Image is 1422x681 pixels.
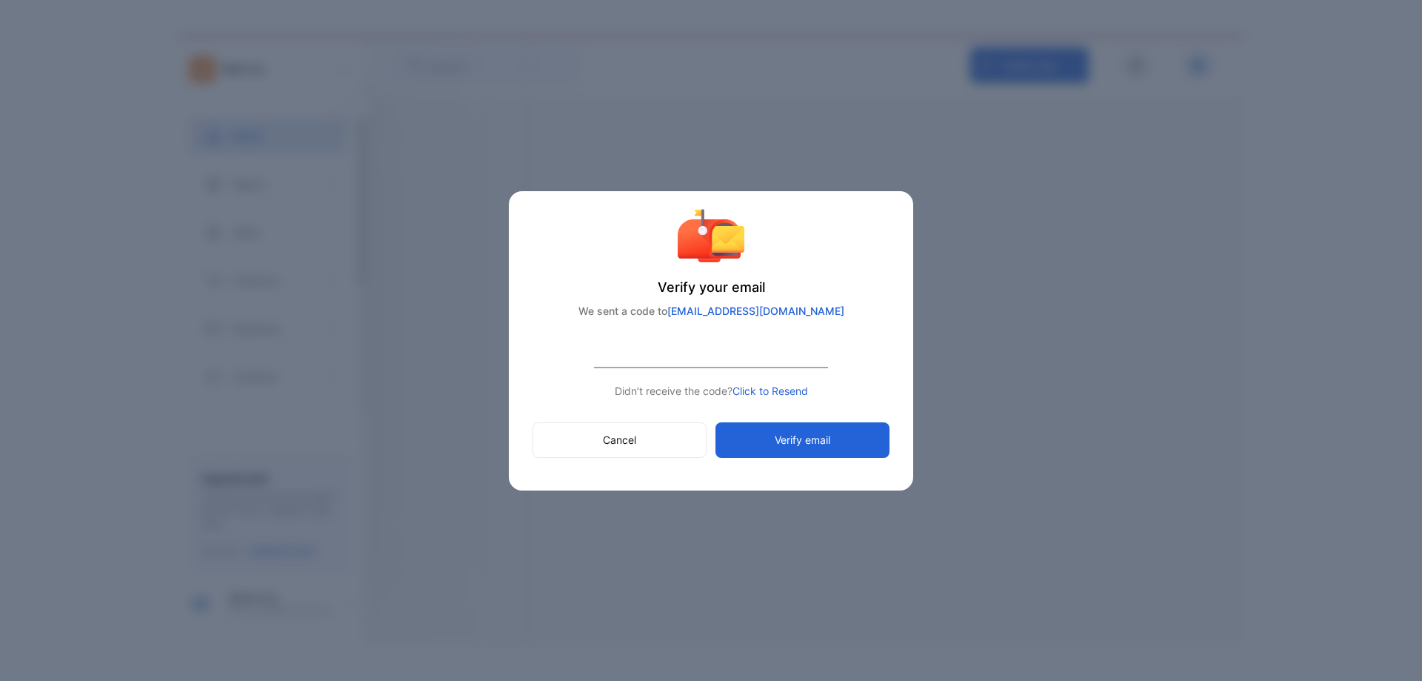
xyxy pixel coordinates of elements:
span: Click to Resend [732,385,808,397]
span: [EMAIL_ADDRESS][DOMAIN_NAME] [667,305,844,317]
p: Verify your email [533,277,889,297]
iframe: LiveChat chat widget [1360,619,1422,681]
button: Verify email [715,422,889,458]
p: Didn’t receive the code? [533,383,889,399]
img: verify account [678,209,744,262]
button: Cancel [533,422,707,458]
p: We sent a code to [533,303,889,319]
